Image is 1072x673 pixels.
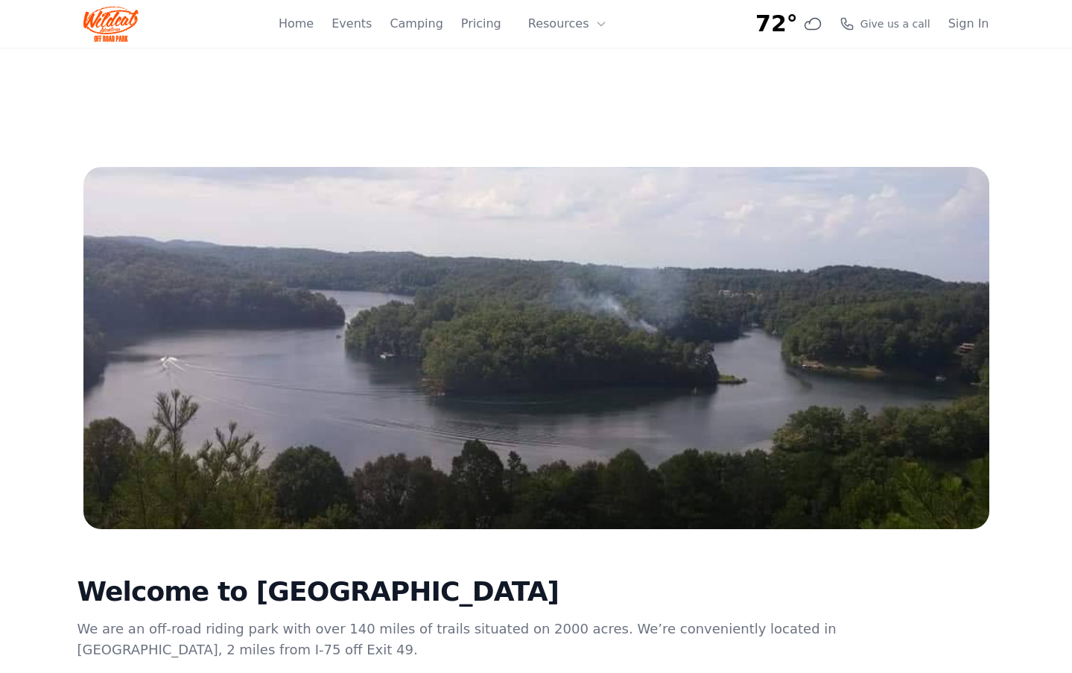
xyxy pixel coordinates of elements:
a: Sign In [948,15,989,33]
img: Wildcat Logo [83,6,139,42]
p: We are an off-road riding park with over 140 miles of trails situated on 2000 acres. We’re conven... [77,619,840,660]
h2: Welcome to [GEOGRAPHIC_DATA] [77,577,840,607]
a: Pricing [461,15,501,33]
button: Resources [519,9,616,39]
span: Give us a call [860,16,930,31]
a: Home [279,15,314,33]
span: 72° [755,10,798,37]
a: Events [332,15,372,33]
a: Give us a call [840,16,930,31]
a: Camping [390,15,443,33]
